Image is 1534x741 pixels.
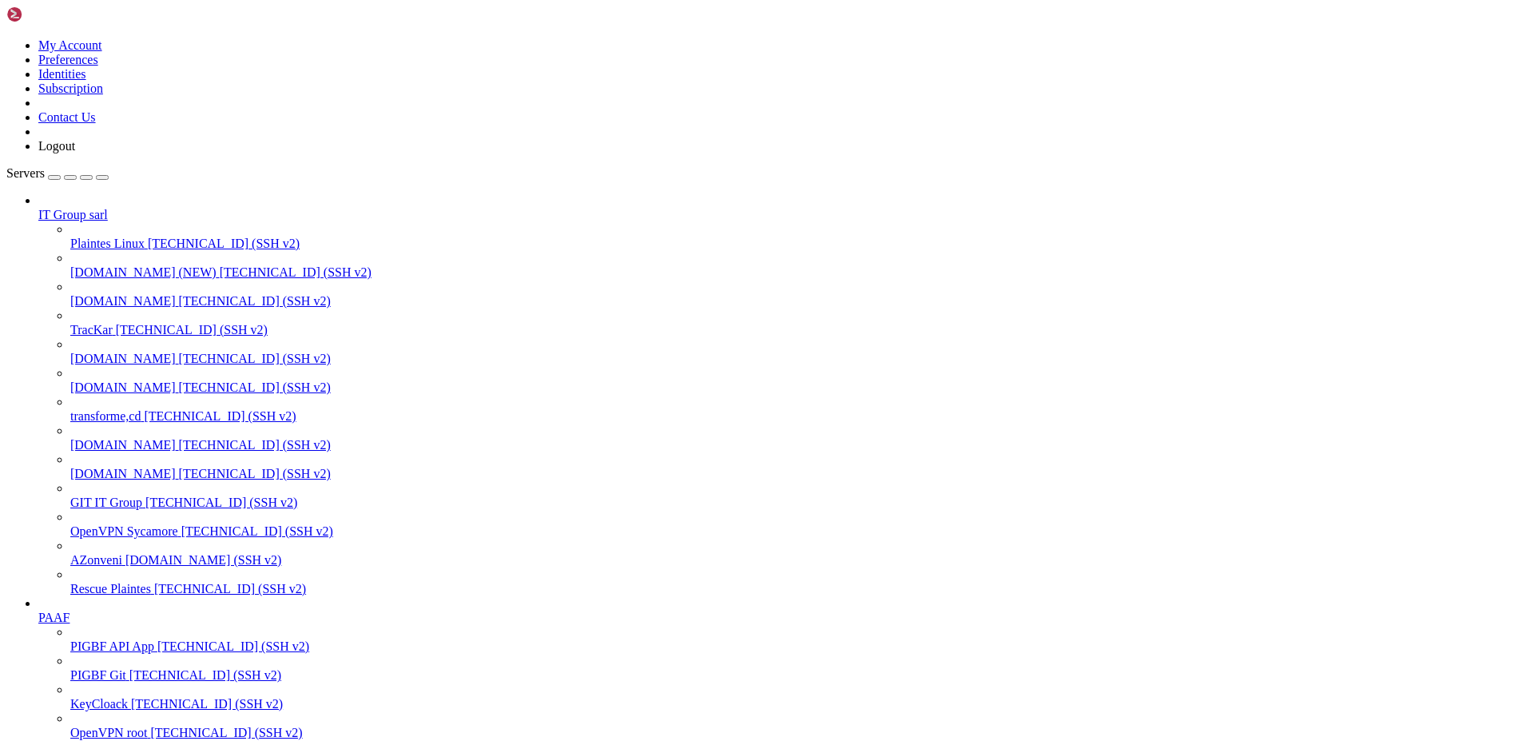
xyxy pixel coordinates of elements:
[70,496,1528,510] a: GIT IT Group [TECHNICAL_ID] (SSH v2)
[6,205,1505,219] x-row: Welcome!
[38,611,70,624] span: PAAF
[70,553,122,567] span: AZonveni
[38,193,1528,596] li: IT Group sarl
[6,193,1505,206] x-row: drwx---rwx 4 1105 1040 37 [DATE] 08:17 ..
[6,485,1505,499] x-row: -rw-r--rw- 1 1002 1002 776 [DATE] 05:05 NACK_43100189266_43100189266_TMP212_43100189266_431001892...
[125,553,282,567] span: [DOMAIN_NAME] (SSH v2)
[129,668,281,682] span: [TECHNICAL_ID] (SSH v2)
[6,365,1505,379] x-row: drwx---rwx 2 root root 4096 [DATE] 10:45 Processed
[70,654,1528,683] li: PIGBF Git [TECHNICAL_ID] (SSH v2)
[47,618,54,631] div: (6, 46)
[70,625,1528,654] li: PIGBF API App [TECHNICAL_ID] (SSH v2)
[6,153,1505,166] x-row: drwx---rwx 2 root root 6 [DATE] 04:58 Rejected
[6,498,1505,512] x-row: -rw-r--rw- 1 1002 1002 [DATE] 10:26 PSR_43100189266_43100189266_TMP212_43100189266_43100189266_MD...
[38,611,1528,625] a: PAAF
[6,432,1505,445] x-row: drwx---rwx 5 root root 54 [DATE] 10:45 ..
[6,312,1505,325] x-row: Last login: [DATE] from [TECHNICAL_ID]
[6,538,1505,552] x-row: PSR_43100189266_43100189266_TMP212_43100189266_43100189266_MD_08102025_PAAF_00002_001.csv.pgp PSR...
[6,259,1505,273] x-row: email. [EMAIL_ADDRESS][DOMAIN_NAME]
[6,205,1505,219] x-row: drwx---rwx 2 root root 4096 [DATE] 10:23 Archive
[70,697,128,711] span: KeyCloack
[145,496,297,509] span: [TECHNICAL_ID] (SSH v2)
[116,323,268,337] span: [TECHNICAL_ID] (SSH v2)
[70,323,1528,337] a: TracKar [TECHNICAL_ID] (SSH v2)
[6,325,1505,339] x-row: : $
[131,697,283,711] span: [TECHNICAL_ID] (SSH v2)
[38,38,102,52] a: My Account
[70,582,1528,596] a: Rescue Plaintes [TECHNICAL_ID] (SSH v2)
[6,33,1505,46] x-row: * Documentation: [URL][DOMAIN_NAME]
[70,265,1528,280] a: [DOMAIN_NAME] (NEW) [TECHNICAL_ID] (SSH v2)
[6,60,1505,74] x-row: -rw-r--rw- 1 1002 1002 541 [DATE] 05:04 TMP212_43100189266_43100189266_MD_08102025_PAAF_00018.csv...
[6,179,1505,193] x-row: drwx---rwx 5 root root 123 [DATE] 10:37 .
[38,82,103,95] a: Subscription
[6,233,1505,246] x-row: drwx---rwx 2 root root 6 [DATE] 04:58 Rejected
[6,86,1505,100] x-row: sftp> ls -la
[70,237,145,250] span: Plaintes Linux
[70,337,1528,366] li: [DOMAIN_NAME] [TECHNICAL_ID] (SSH v2)
[6,59,1505,73] x-row: * Support: [URL][DOMAIN_NAME]
[6,46,1505,60] x-row: * Management: [URL][DOMAIN_NAME]
[6,592,1505,605] x-row: pgp
[148,237,300,250] span: [TECHNICAL_ID] (SSH v2)
[150,726,302,739] span: [TECHNICAL_ID] (SSH v2)
[6,245,1505,259] x-row: please don't hesitate to contact us at :
[38,208,108,221] span: IT Group sarl
[70,294,176,308] span: [DOMAIN_NAME]
[70,352,1528,366] a: [DOMAIN_NAME] [TECHNICAL_ID] (SSH v2)
[70,639,154,653] span: PIGBF API App
[6,472,1505,485] x-row: -rw-r--rw- 1 1002 1002 770 [DATE] 10:08 NACK_43100189266_43100189266_TMP212_43100189266_431001892...
[6,233,1505,246] x-row: This server is hosted by IT Group DRC. If you have any questions or need help,
[121,325,128,338] span: ~
[6,259,1505,273] x-row: sftp> cd INBOUND
[70,726,1528,740] a: OpenVPN root [TECHNICAL_ID] (SSH v2)
[6,46,1505,60] x-row: drwx---rwx 5 root root 54 [DATE] 05:04 ..
[70,481,1528,510] li: GIT IT Group [TECHNICAL_ID] (SSH v2)
[70,553,1528,568] a: AZonveni [DOMAIN_NAME] (SSH v2)
[6,325,1505,339] x-row: drwx---rwx 5 root root 54 [DATE] 10:45 .
[70,467,176,480] span: [DOMAIN_NAME]
[6,139,1505,153] x-row: drwx---rwx 2 root root 144 [DATE] 10:07 Processed
[70,323,113,337] span: TracKar
[154,582,306,596] span: [TECHNICAL_ID] (SSH v2)
[6,126,1505,140] x-row: / _//_ __/ / ____/_____ ____ __ __ ____ / __ \ / __ \ / ____/
[6,166,109,180] a: Servers
[6,352,1505,365] x-row: drwx---rwx 2 root root [DATE] 10:31 Archive
[70,409,1528,424] a: transforme,cd [TECHNICAL_ID] (SSH v2)
[70,697,1528,711] a: KeyCloack [TECHNICAL_ID] (SSH v2)
[70,409,141,423] span: transforme,cd
[6,165,1505,179] x-row: /___/ /_/ \____//_/ \____/ \__,_// .___/ /_____//_/ |_| \____/
[179,294,331,308] span: [TECHNICAL_ID] (SSH v2)
[6,179,1505,193] x-row: /_/
[70,539,1528,568] li: AZonveni [DOMAIN_NAME] (SSH v2)
[70,366,1528,395] li: [DOMAIN_NAME] [TECHNICAL_ID] (SSH v2)
[6,99,1505,113] x-row: drwx---rwx 5 root root 54 [DATE] 10:07 .
[70,524,178,538] span: OpenVPN Sycamore
[6,73,1505,86] x-row: New release '24.04.3 LTS' available.
[6,564,1505,578] x-row: sftp> get PSR_43100189266_43100189266_TMP212_43100189266_43100189266_MD_08102025_PAAF_00003_001.c...
[6,126,1505,140] x-row: drwx---rwx 2 root root 144 [DATE] 10:07 Archive
[70,668,1528,683] a: PIGBF Git [TECHNICAL_ID] (SSH v2)
[70,380,176,394] span: [DOMAIN_NAME]
[6,73,1505,86] x-row: sftp> cd ..
[70,251,1528,280] li: [DOMAIN_NAME] (NEW) [TECHNICAL_ID] (SSH v2)
[6,418,1505,432] x-row: drwx---rwx 2 root root 4096 [DATE] 10:45 .
[70,222,1528,251] li: Plaintes Linux [TECHNICAL_ID] (SSH v2)
[70,280,1528,309] li: [DOMAIN_NAME] [TECHNICAL_ID] (SSH v2)
[6,272,1505,285] x-row: Tel. [PHONE_NUMBER]
[144,409,296,423] span: [TECHNICAL_ID] (SSH v2)
[70,496,142,509] span: GIT IT Group
[101,325,107,339] div: (14, 24)
[6,325,115,338] span: [PERSON_NAME]@dev
[70,524,1528,539] a: OpenVPN Sycamore [TECHNICAL_ID] (SSH v2)
[6,6,1505,20] x-row: Welcome to Ubuntu 22.04.4 LTS (GNU/Linux 5.15.0-113-generic x86_64)
[6,312,1505,325] x-row: sftp> ls -la
[6,245,1505,259] x-row: -rw----rw- 1 1105 1040 586 [DATE] 10:37 TMP212_43100189266_43100189266_MD_08102025_PAAF_00003.csv...
[6,153,1505,166] x-row: _/ / / / / /_/ // / / /_/ // /_/ // /_/ / / /_/ // _, _// /___
[70,438,176,452] span: [DOMAIN_NAME]
[6,285,1505,299] x-row: sftp> cd ..
[70,452,1528,481] li: [DOMAIN_NAME] [TECHNICAL_ID] (SSH v2)
[70,309,1528,337] li: TracKar [TECHNICAL_ID] (SSH v2)
[70,726,147,739] span: OpenVPN root
[70,711,1528,740] li: OpenVPN root [TECHNICAL_ID] (SSH v2)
